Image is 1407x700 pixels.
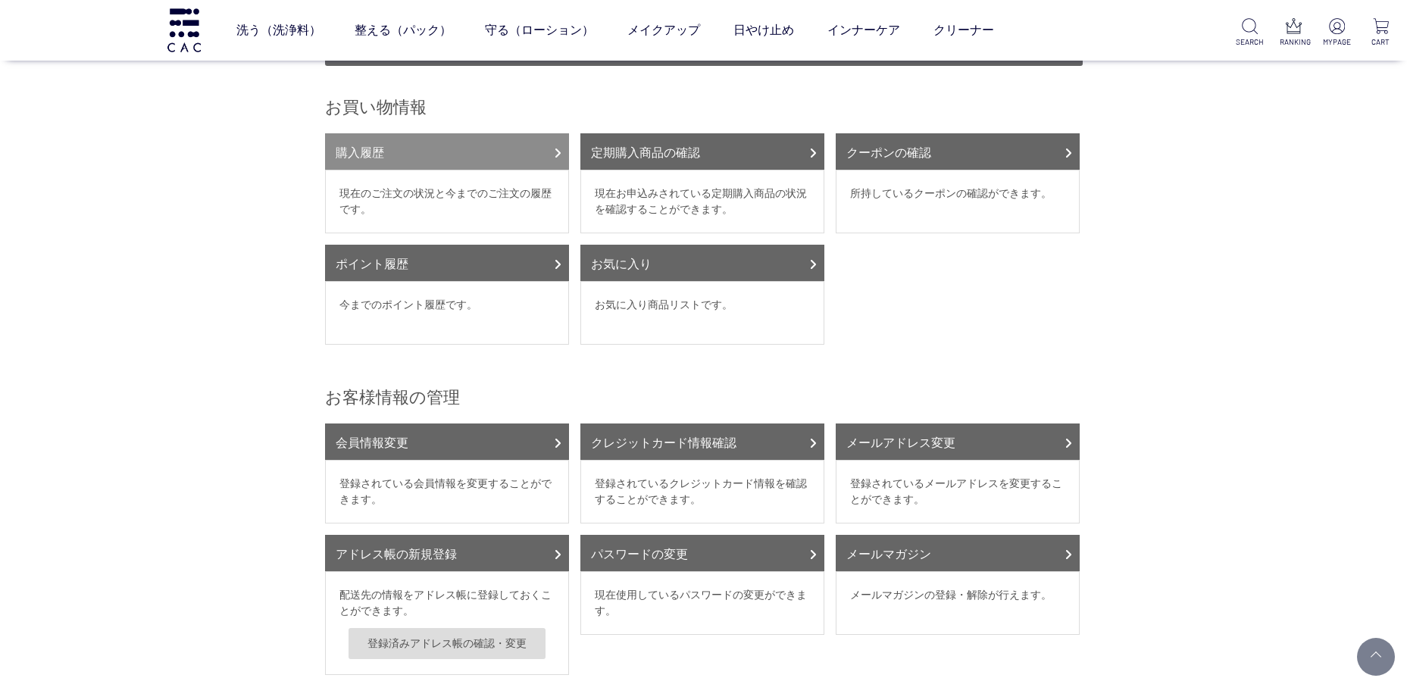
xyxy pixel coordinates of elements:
a: リップ [703,58,735,70]
a: RANKING [1280,18,1308,48]
p: 配送先の情報をアドレス帳に登録しておくことができます。 [339,587,555,619]
a: アドレス帳の新規登録 [325,535,569,571]
h2: お買い物情報 [325,96,1083,118]
a: お気に入り [580,245,824,281]
dd: 登録されている会員情報を変更することができます。 [325,460,569,523]
img: logo [165,8,203,52]
dd: お気に入り商品リストです。 [580,281,824,345]
a: パスワードの変更 [580,535,824,571]
dd: メールマガジンの登録・解除が行えます。 [836,571,1080,635]
a: MYPAGE [1323,18,1351,48]
p: RANKING [1280,36,1308,48]
p: CART [1367,36,1395,48]
a: SEARCH [1236,18,1264,48]
a: メールマガジン [836,535,1080,571]
dd: 登録されているクレジットカード情報を確認することができます。 [580,460,824,523]
a: クリーナー [933,9,994,52]
p: MYPAGE [1323,36,1351,48]
a: 購入履歴 [325,133,569,170]
a: インナーケア [827,9,900,52]
p: SEARCH [1236,36,1264,48]
a: メイクアップ [627,9,700,52]
dd: 現在使用しているパスワードの変更ができます。 [580,571,824,635]
dd: 所持しているクーポンの確認ができます。 [836,170,1080,233]
a: フェイスカラー [602,58,677,70]
h2: お客様情報の管理 [325,386,1083,408]
a: クレジットカード情報確認 [580,423,824,460]
a: 会員情報変更 [325,423,569,460]
a: 洗う（洗浄料） [236,9,321,52]
a: クーポンの確認 [836,133,1080,170]
a: 日やけ止め [733,9,794,52]
a: ベース [496,58,528,70]
a: メールアドレス変更 [836,423,1080,460]
a: 守る（ローション） [485,9,594,52]
dd: 現在のご注文の状況と今までのご注文の履歴です。 [325,170,569,233]
a: 定期購入商品の確認 [580,133,824,170]
a: アイ [555,58,576,70]
dd: 登録されているメールアドレスを変更することができます。 [836,460,1080,523]
dd: 今までのポイント履歴です。 [325,281,569,345]
a: CART [1367,18,1395,48]
a: ポイント履歴 [325,245,569,281]
a: 整える（パック） [355,9,452,52]
a: 登録済みアドレス帳の確認・変更 [349,628,546,659]
dd: 現在お申込みされている定期購入商品の状況を確認することができます。 [580,170,824,233]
